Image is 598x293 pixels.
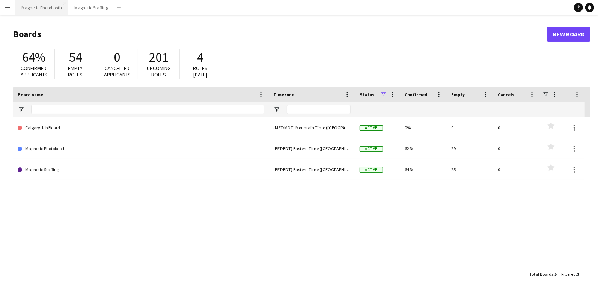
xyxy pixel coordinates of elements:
[451,92,465,97] span: Empty
[269,138,355,159] div: (EST/EDT) Eastern Time ([GEOGRAPHIC_DATA] & [GEOGRAPHIC_DATA])
[18,117,264,138] a: Calgary Job Board
[360,167,383,173] span: Active
[400,117,447,138] div: 0%
[21,65,47,78] span: Confirmed applicants
[360,146,383,152] span: Active
[197,49,204,66] span: 4
[273,92,294,97] span: Timezone
[493,117,540,138] div: 0
[15,0,68,15] button: Magnetic Photobooth
[554,271,557,277] span: 5
[31,105,264,114] input: Board name Filter Input
[493,159,540,180] div: 0
[529,267,557,281] div: :
[447,159,493,180] div: 25
[13,28,547,40] h1: Boards
[68,65,83,78] span: Empty roles
[22,49,45,66] span: 64%
[104,65,131,78] span: Cancelled applicants
[273,106,280,113] button: Open Filter Menu
[68,0,114,15] button: Magnetic Staffing
[269,117,355,138] div: (MST/MDT) Mountain Time ([GEOGRAPHIC_DATA] & [GEOGRAPHIC_DATA])
[287,105,351,114] input: Timezone Filter Input
[493,138,540,159] div: 0
[18,159,264,180] a: Magnetic Staffing
[360,125,383,131] span: Active
[114,49,121,66] span: 0
[149,49,169,66] span: 201
[561,271,576,277] span: Filtered
[18,138,264,159] a: Magnetic Photobooth
[498,92,514,97] span: Cancels
[360,92,374,97] span: Status
[529,271,553,277] span: Total Boards
[193,65,208,78] span: Roles [DATE]
[18,92,43,97] span: Board name
[577,271,579,277] span: 3
[405,92,428,97] span: Confirmed
[447,117,493,138] div: 0
[400,159,447,180] div: 64%
[269,159,355,180] div: (EST/EDT) Eastern Time ([GEOGRAPHIC_DATA] & [GEOGRAPHIC_DATA])
[447,138,493,159] div: 29
[18,106,24,113] button: Open Filter Menu
[547,27,590,42] a: New Board
[69,49,82,66] span: 54
[400,138,447,159] div: 62%
[147,65,171,78] span: Upcoming roles
[561,267,579,281] div: :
